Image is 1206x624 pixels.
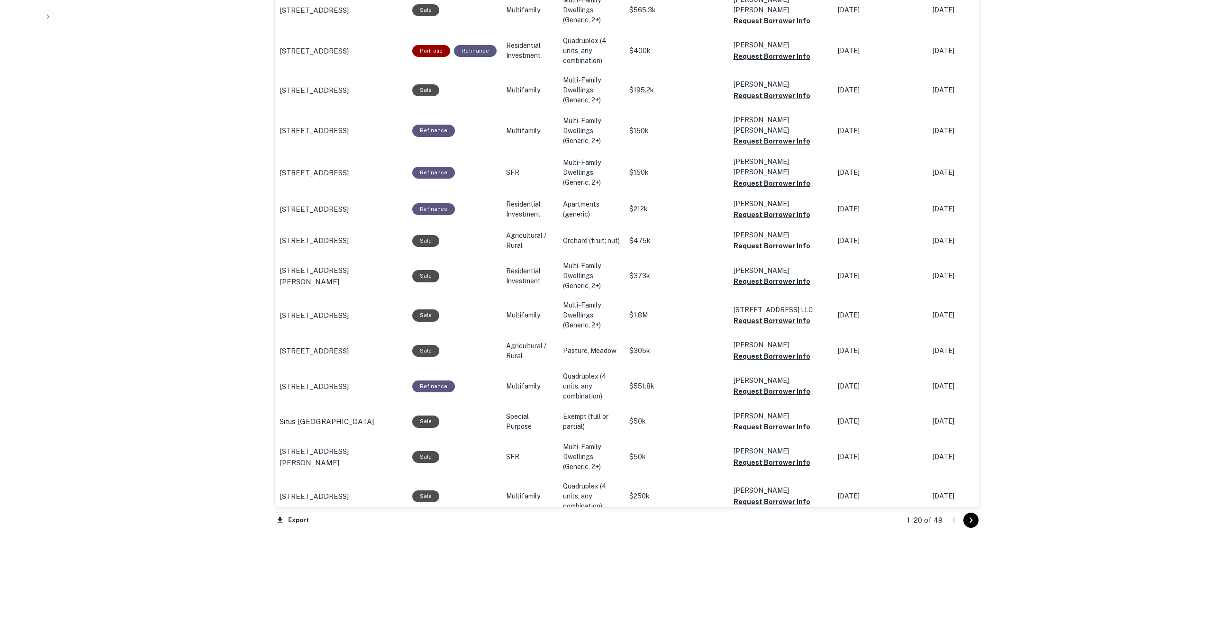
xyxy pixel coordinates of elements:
[280,235,349,246] p: [STREET_ADDRESS]
[506,491,553,501] p: Multifamily
[838,416,923,426] p: [DATE]
[563,481,620,511] p: Quadruplex (4 units, any combination)
[506,85,553,95] p: Multifamily
[838,346,923,356] p: [DATE]
[506,5,553,15] p: Multifamily
[412,203,455,215] div: This loan purpose was for refinancing
[734,209,810,220] button: Request Borrower Info
[280,310,349,321] p: [STREET_ADDRESS]
[412,4,439,16] div: Sale
[734,51,810,62] button: Request Borrower Info
[629,85,724,95] p: $195.2k
[933,346,1018,356] p: [DATE]
[280,265,403,287] a: [STREET_ADDRESS][PERSON_NAME]
[629,310,724,320] p: $1.8M
[412,270,439,282] div: Sale
[1159,548,1206,594] iframe: Chat Widget
[838,452,923,462] p: [DATE]
[933,204,1018,214] p: [DATE]
[563,300,620,330] p: Multi-Family Dwellings (Generic, 2+)
[734,276,810,287] button: Request Borrower Info
[280,125,403,136] a: [STREET_ADDRESS]
[280,381,349,392] p: [STREET_ADDRESS]
[280,416,403,427] a: Situs [GEOGRAPHIC_DATA]
[734,265,828,276] p: [PERSON_NAME]
[933,236,1018,246] p: [DATE]
[280,310,403,321] a: [STREET_ADDRESS]
[838,46,923,56] p: [DATE]
[963,513,979,528] button: Go to next page
[563,158,620,188] p: Multi-Family Dwellings (Generic, 2+)
[838,310,923,320] p: [DATE]
[629,381,724,391] p: $551.8k
[563,261,620,291] p: Multi-Family Dwellings (Generic, 2+)
[280,381,403,392] a: [STREET_ADDRESS]
[280,5,349,16] p: [STREET_ADDRESS]
[734,15,810,27] button: Request Borrower Info
[629,416,724,426] p: $50k
[838,381,923,391] p: [DATE]
[506,310,553,320] p: Multifamily
[734,375,828,386] p: [PERSON_NAME]
[734,240,810,252] button: Request Borrower Info
[933,85,1018,95] p: [DATE]
[563,442,620,472] p: Multi-Family Dwellings (Generic, 2+)
[734,315,810,326] button: Request Borrower Info
[412,235,439,247] div: Sale
[933,452,1018,462] p: [DATE]
[734,340,828,350] p: [PERSON_NAME]
[734,446,828,456] p: [PERSON_NAME]
[280,85,403,96] a: [STREET_ADDRESS]
[838,236,923,246] p: [DATE]
[412,345,439,357] div: Sale
[629,46,724,56] p: $400k
[734,136,810,147] button: Request Borrower Info
[412,84,439,96] div: Sale
[280,125,349,136] p: [STREET_ADDRESS]
[280,491,403,502] a: [STREET_ADDRESS]
[280,416,374,427] p: Situs [GEOGRAPHIC_DATA]
[506,412,553,432] p: Special Purpose
[506,341,553,361] p: Agricultural / Rural
[506,126,553,136] p: Multifamily
[412,451,439,463] div: Sale
[734,40,828,50] p: [PERSON_NAME]
[734,178,810,189] button: Request Borrower Info
[734,230,828,240] p: [PERSON_NAME]
[734,79,828,90] p: [PERSON_NAME]
[734,351,810,362] button: Request Borrower Info
[280,45,403,57] a: [STREET_ADDRESS]
[933,168,1018,178] p: [DATE]
[838,271,923,281] p: [DATE]
[412,490,439,502] div: Sale
[933,491,1018,501] p: [DATE]
[933,381,1018,391] p: [DATE]
[506,168,553,178] p: SFR
[629,452,724,462] p: $50k
[280,167,349,179] p: [STREET_ADDRESS]
[563,346,620,356] p: Pasture, Meadow
[274,513,311,527] button: Export
[838,168,923,178] p: [DATE]
[734,411,828,421] p: [PERSON_NAME]
[506,266,553,286] p: Residential Investment
[734,457,810,468] button: Request Borrower Info
[933,46,1018,56] p: [DATE]
[563,116,620,146] p: Multi-Family Dwellings (Generic, 2+)
[933,310,1018,320] p: [DATE]
[838,204,923,214] p: [DATE]
[506,231,553,251] p: Agricultural / Rural
[412,309,439,321] div: Sale
[734,305,828,315] p: [STREET_ADDRESS] LLC
[280,235,403,246] a: [STREET_ADDRESS]
[629,204,724,214] p: $212k
[734,90,810,101] button: Request Borrower Info
[280,446,403,468] a: [STREET_ADDRESS][PERSON_NAME]
[629,168,724,178] p: $150k
[280,204,349,215] p: [STREET_ADDRESS]
[412,45,450,57] div: This is a portfolio loan with 2 properties
[629,236,724,246] p: $475k
[907,515,943,526] p: 1–20 of 49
